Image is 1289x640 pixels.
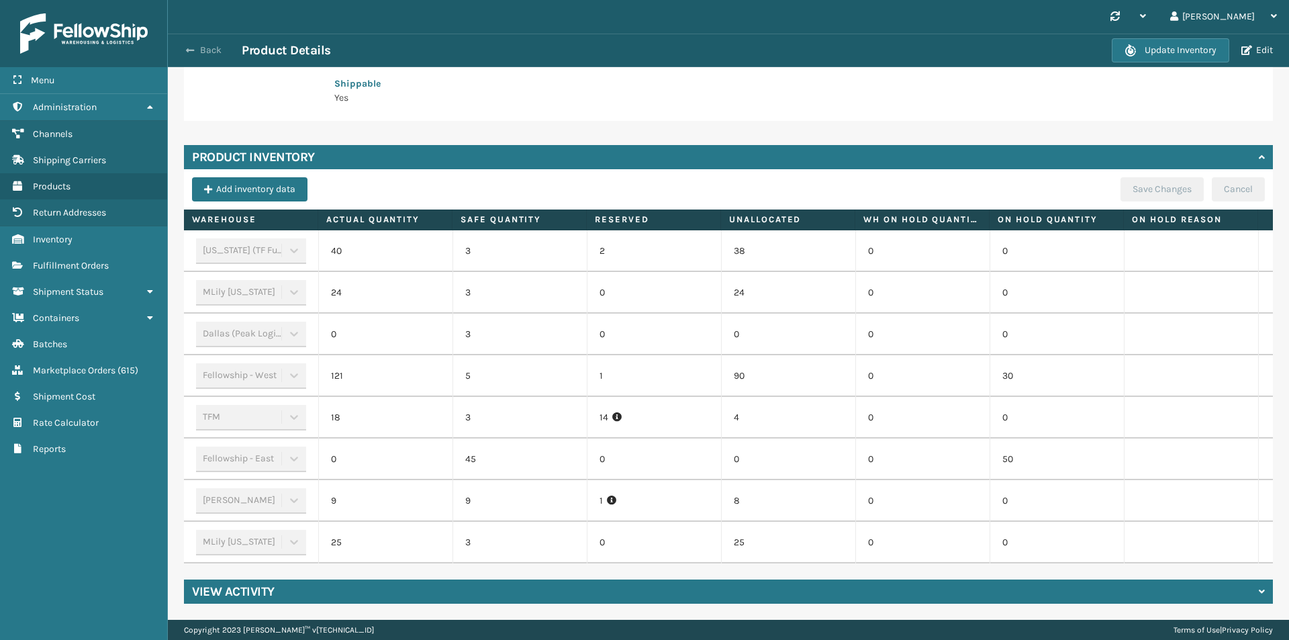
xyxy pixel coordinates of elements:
td: 4 [721,397,855,439]
td: 0 [990,522,1124,563]
span: Shipment Status [33,286,103,298]
p: 1 [600,369,709,383]
td: 5 [452,355,587,397]
p: 0 [600,453,709,466]
span: Reports [33,443,66,455]
td: 18 [318,397,452,439]
p: 1 [600,494,709,508]
td: 3 [452,522,587,563]
p: 0 [600,328,709,341]
td: 0 [318,439,452,480]
h4: Product Inventory [192,149,315,165]
p: 0 [600,536,709,549]
span: Containers [33,312,79,324]
td: 3 [452,272,587,314]
p: 2 [600,244,709,258]
a: Privacy Policy [1222,625,1273,635]
td: 25 [318,522,452,563]
label: Unallocated [729,214,847,226]
td: 24 [318,272,452,314]
label: Warehouse [192,214,309,226]
p: Yes [334,91,530,105]
span: Inventory [33,234,73,245]
td: 25 [721,522,855,563]
button: Add inventory data [192,177,307,201]
span: Menu [31,75,54,86]
td: 0 [318,314,452,355]
label: WH On hold quantity [863,214,981,226]
button: Update Inventory [1112,38,1229,62]
span: Channels [33,128,73,140]
td: 0 [990,230,1124,272]
h4: View Activity [192,584,275,600]
div: | [1174,620,1273,640]
span: ( 615 ) [117,365,138,376]
td: 0 [855,439,990,480]
label: Reserved [595,214,712,226]
td: 0 [855,272,990,314]
p: 0 [600,286,709,300]
h3: Product Details [242,42,331,58]
td: 0 [721,439,855,480]
td: 3 [452,230,587,272]
td: 0 [855,230,990,272]
span: Marketplace Orders [33,365,115,376]
span: Administration [33,101,97,113]
p: Copyright 2023 [PERSON_NAME]™ v [TECHNICAL_ID] [184,620,374,640]
span: Fulfillment Orders [33,260,109,271]
td: 30 [990,355,1124,397]
td: 45 [452,439,587,480]
a: Terms of Use [1174,625,1220,635]
img: logo [20,13,148,54]
span: Products [33,181,70,192]
button: Save Changes [1120,177,1204,201]
td: 90 [721,355,855,397]
td: 9 [452,480,587,522]
td: 40 [318,230,452,272]
td: 3 [452,314,587,355]
td: 0 [855,355,990,397]
td: 24 [721,272,855,314]
p: 14 [600,411,709,424]
td: 0 [990,480,1124,522]
button: Cancel [1212,177,1265,201]
td: 0 [990,314,1124,355]
td: 38 [721,230,855,272]
td: 50 [990,439,1124,480]
td: 0 [855,397,990,439]
td: 3 [452,397,587,439]
button: Back [180,44,242,56]
td: 0 [990,272,1124,314]
td: 9 [318,480,452,522]
label: On Hold Reason [1132,214,1249,226]
p: Shippable [334,77,530,91]
label: On Hold Quantity [998,214,1115,226]
button: Edit [1237,44,1277,56]
span: Shipment Cost [33,391,95,402]
td: 0 [855,314,990,355]
td: 8 [721,480,855,522]
span: Return Addresses [33,207,106,218]
td: 0 [855,480,990,522]
td: 0 [721,314,855,355]
span: Batches [33,338,67,350]
td: 0 [990,397,1124,439]
span: Shipping Carriers [33,154,106,166]
td: 121 [318,355,452,397]
label: Actual Quantity [326,214,444,226]
span: Rate Calculator [33,417,99,428]
label: Safe Quantity [461,214,578,226]
td: 0 [855,522,990,563]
